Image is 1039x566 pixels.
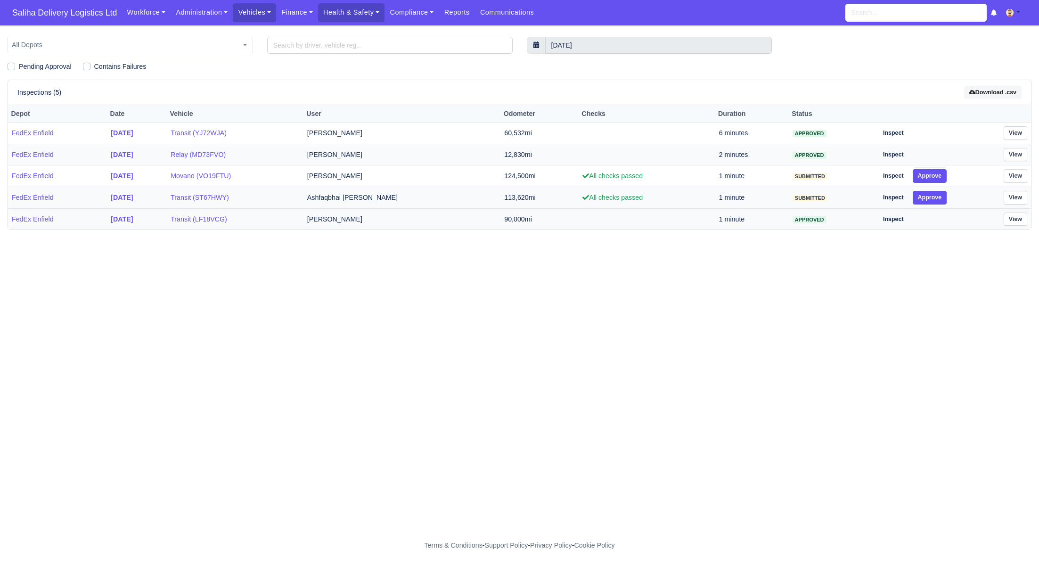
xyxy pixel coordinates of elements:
input: Search by driver, vehicle reg... [267,37,513,54]
span: approved [793,152,826,159]
th: Date [107,105,167,123]
strong: [DATE] [111,151,133,158]
a: Inspect [878,169,909,183]
a: FedEx Enfield [12,149,103,160]
a: View [1004,126,1027,140]
td: 2 minutes [715,144,789,165]
a: Inspect [878,126,909,140]
iframe: Chat Widget [992,521,1039,566]
td: 6 minutes [715,123,789,144]
span: All Depots [8,39,253,51]
a: [DATE] [111,171,163,181]
div: - - - [251,540,788,551]
strong: [DATE] [111,172,133,180]
label: Pending Approval [19,61,72,72]
button: Download .csv [964,86,1022,99]
a: Reports [439,3,475,22]
a: Communications [475,3,540,22]
a: Workforce [122,3,171,22]
td: [PERSON_NAME] [303,144,500,165]
a: Privacy Policy [530,541,572,549]
a: Relay (MD73FVO) [171,149,300,160]
a: Transit (LF18VCG) [171,214,300,225]
strong: [DATE] [111,129,133,137]
td: 124,500mi [500,165,579,187]
a: View [1004,213,1027,226]
th: Vehicle [167,105,303,123]
a: Terms & Conditions [424,541,482,549]
span: approved [793,216,826,223]
span: submitted [793,173,827,180]
td: 12,830mi [500,144,579,165]
td: 1 minute [715,187,789,209]
a: View [1004,169,1027,183]
a: Inspect [878,191,909,205]
th: Duration [715,105,789,123]
td: 60,532mi [500,123,579,144]
a: Inspect [878,213,909,226]
a: [DATE] [111,214,163,225]
button: Approve [913,191,947,205]
span: submitted [793,195,827,202]
th: Checks [579,105,715,123]
th: Status [789,105,874,123]
a: View [1004,148,1027,162]
a: Administration [171,3,233,22]
th: Odometer [500,105,579,123]
span: All Depots [8,37,253,53]
h6: Inspections (5) [17,89,61,97]
td: [PERSON_NAME] [303,123,500,144]
a: Compliance [385,3,439,22]
td: 113,620mi [500,187,579,209]
a: FedEx Enfield [12,128,103,139]
label: Contains Failures [94,61,147,72]
a: Cookie Policy [574,541,614,549]
button: Approve [913,169,947,183]
td: Ashfaqbhai [PERSON_NAME] [303,187,500,209]
span: Saliha Delivery Logistics Ltd [8,3,122,22]
a: Transit (YJ72WJA) [171,128,300,139]
a: FedEx Enfield [12,192,103,203]
a: Saliha Delivery Logistics Ltd [8,4,122,22]
a: Inspect [878,148,909,162]
td: [PERSON_NAME] [303,165,500,187]
span: All checks passed [582,194,643,201]
td: [PERSON_NAME] [303,208,500,230]
a: View [1004,191,1027,205]
td: 1 minute [715,208,789,230]
strong: [DATE] [111,215,133,223]
a: [DATE] [111,128,163,139]
a: Finance [276,3,318,22]
a: Health & Safety [318,3,385,22]
td: 90,000mi [500,208,579,230]
input: Search... [845,4,987,22]
span: approved [793,130,826,137]
th: Depot [8,105,107,123]
a: Movano (VO19FTU) [171,171,300,181]
a: [DATE] [111,149,163,160]
strong: [DATE] [111,194,133,201]
a: FedEx Enfield [12,171,103,181]
td: 1 minute [715,165,789,187]
span: All checks passed [582,172,643,180]
a: Support Policy [485,541,528,549]
a: FedEx Enfield [12,214,103,225]
a: Vehicles [233,3,276,22]
th: User [303,105,500,123]
a: Transit (ST67HWY) [171,192,300,203]
a: [DATE] [111,192,163,203]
